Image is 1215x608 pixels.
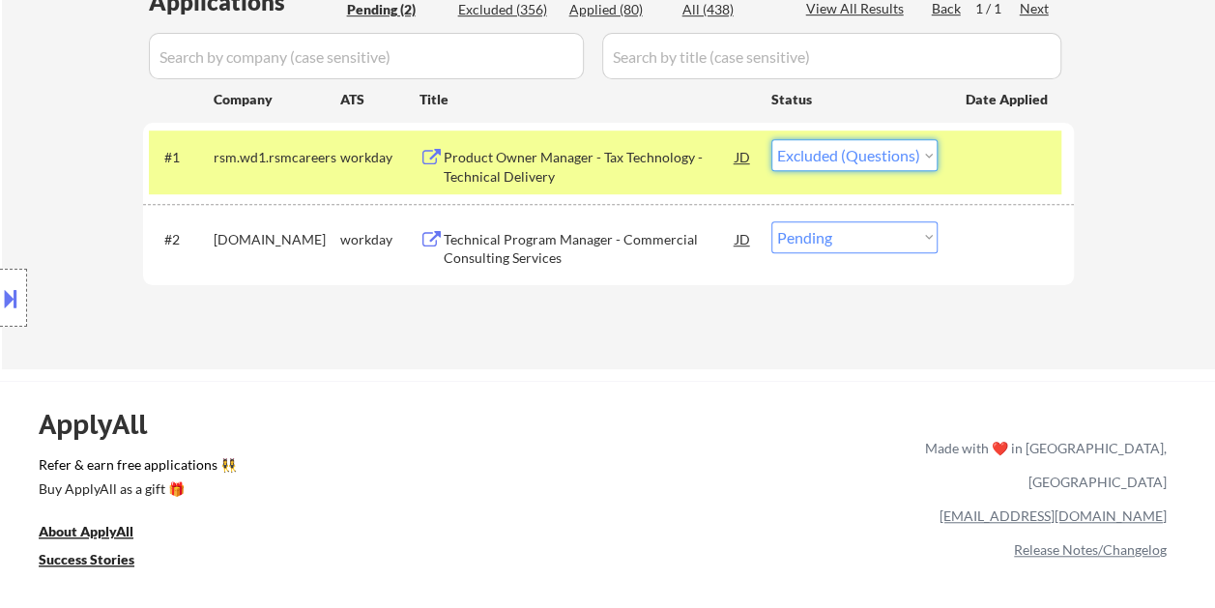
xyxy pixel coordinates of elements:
[340,230,419,249] div: workday
[602,33,1061,79] input: Search by title (case sensitive)
[917,431,1167,499] div: Made with ❤️ in [GEOGRAPHIC_DATA], [GEOGRAPHIC_DATA]
[734,221,753,256] div: JD
[771,81,938,116] div: Status
[340,90,419,109] div: ATS
[214,90,340,109] div: Company
[39,521,160,545] a: About ApplyAll
[940,507,1167,524] a: [EMAIL_ADDRESS][DOMAIN_NAME]
[39,482,232,496] div: Buy ApplyAll as a gift 🎁
[149,33,584,79] input: Search by company (case sensitive)
[734,139,753,174] div: JD
[444,148,736,186] div: Product Owner Manager - Tax Technology - Technical Delivery
[444,230,736,268] div: Technical Program Manager - Commercial Consulting Services
[39,523,133,539] u: About ApplyAll
[340,148,419,167] div: workday
[39,551,134,567] u: Success Stories
[966,90,1051,109] div: Date Applied
[1014,541,1167,558] a: Release Notes/Changelog
[39,478,232,503] a: Buy ApplyAll as a gift 🎁
[39,549,160,573] a: Success Stories
[419,90,753,109] div: Title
